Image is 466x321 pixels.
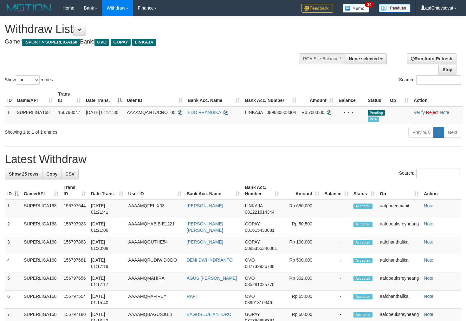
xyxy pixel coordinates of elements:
a: BAGUS JULIANTORO [187,312,231,317]
th: Trans ID: activate to sort column ascending [61,182,88,200]
td: [DATE] 01:15:40 [88,291,126,309]
td: AAAAMQGUTHE54 [126,236,184,254]
span: 156798047 [58,110,80,115]
td: 1 [5,106,14,124]
td: - [322,218,351,236]
span: ISPORT > SUPERLIGA168 [22,39,80,46]
span: Accepted [353,312,372,318]
th: ID: activate to sort column descending [5,182,21,200]
span: CSV [65,171,74,177]
td: AAAAMQRAFIREY [126,291,184,309]
span: Copy 08991810346 to clipboard [245,300,272,305]
span: Accepted [353,222,372,227]
a: Note [440,110,449,115]
h4: Game: Bank: [5,39,304,45]
span: Accepted [353,204,372,209]
td: 6 [5,291,21,309]
a: DENI DWI INDRIANTO [187,257,233,263]
td: Rp 302,000 [282,272,322,291]
button: None selected [345,53,387,64]
span: Marked by aafnonsreyleab [368,117,379,122]
td: SUPERLIGA168 [21,218,61,236]
th: Bank Acc. Name: activate to sort column ascending [184,182,243,200]
span: Copy 089630608304 to clipboard [267,110,296,115]
td: 156797681 [61,254,88,272]
span: Copy 081221614344 to clipboard [245,210,274,215]
h1: Latest Withdraw [5,153,461,166]
span: LINKAJA [245,203,262,208]
a: 1 [433,127,444,138]
span: GOPAY [111,39,131,46]
span: OVO [245,294,255,299]
td: - [322,200,351,218]
td: 156797554 [61,291,88,309]
td: [DATE] 01:21:41 [88,200,126,218]
span: 34 [365,2,373,7]
span: Show 25 rows [9,171,38,177]
td: SUPERLIGA168 [21,200,61,218]
div: Showing 1 to 1 of 1 entries [5,126,190,135]
th: Date Trans.: activate to sort column ascending [88,182,126,200]
td: 5 [5,272,21,291]
td: SUPERLIGA168 [21,272,61,291]
th: User ID: activate to sort column ascending [126,182,184,200]
a: Run Auto-Refresh [407,53,456,64]
td: 1 [5,200,21,218]
td: aafdoeuksreyneang [377,218,421,236]
td: 3 [5,236,21,254]
a: Note [424,239,433,244]
span: [DATE] 01:21:30 [86,110,118,115]
label: Search: [399,75,461,85]
td: SUPERLIGA168 [21,254,61,272]
td: - [322,236,351,254]
td: [DATE] 01:21:06 [88,218,126,236]
td: AAAAMQHABIBIE1221 [126,218,184,236]
span: Copy [46,171,57,177]
img: panduan.png [379,4,411,12]
span: Accepted [353,240,372,245]
span: GOPAY [245,312,260,317]
th: Op: activate to sort column ascending [387,88,411,106]
th: Bank Acc. Number: activate to sort column ascending [242,182,282,200]
span: AAAAMQANTUCROT00 [127,110,175,115]
td: [DATE] 01:20:08 [88,236,126,254]
th: Trans ID: activate to sort column ascending [55,88,83,106]
td: aafdoeuksreyneang [377,272,421,291]
div: - - - [339,109,363,116]
span: Accepted [353,294,372,299]
td: aafchanthalika [377,236,421,254]
th: Game/API: activate to sort column ascending [14,88,55,106]
span: Copy 087732936788 to clipboard [245,264,274,269]
td: AAAAMQRUDIWIDODO [126,254,184,272]
h1: Withdraw List [5,23,304,36]
th: Bank Acc. Number: activate to sort column ascending [243,88,299,106]
td: 156797923 [61,218,88,236]
span: Accepted [353,276,372,281]
a: Verify [414,110,425,115]
img: MOTION_logo.png [5,3,53,13]
a: Note [424,294,433,299]
span: OVO [94,39,109,46]
td: Rp 500,000 [282,254,322,272]
th: ID [5,88,14,106]
a: CSV [61,169,79,179]
td: aafchanthalika [377,291,421,309]
td: 156797644 [61,200,88,218]
td: Rp 650,000 [282,200,322,218]
a: Note [424,257,433,263]
td: Rp 65,000 [282,291,322,309]
th: Status [365,88,387,106]
td: 156797883 [61,236,88,254]
span: OVO [245,257,255,263]
td: SUPERLIGA168 [21,291,61,309]
a: RAFI [187,294,197,299]
span: LINKAJA [132,39,156,46]
span: GOPAY [245,239,260,244]
th: Balance [336,88,365,106]
td: [DATE] 01:17:19 [88,254,126,272]
th: Game/API: activate to sort column ascending [21,182,61,200]
a: AGUS [PERSON_NAME] [187,276,237,281]
input: Search: [416,75,461,85]
td: SUPERLIGA168 [21,236,61,254]
a: Previous [408,127,434,138]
